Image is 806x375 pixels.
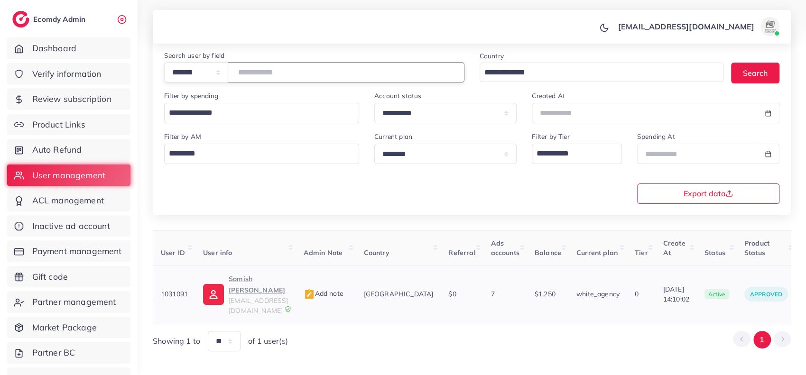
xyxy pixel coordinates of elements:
[32,119,85,131] span: Product Links
[32,321,97,334] span: Market Package
[491,290,495,298] span: 7
[304,289,343,298] span: Add note
[164,144,359,164] div: Search for option
[7,317,130,338] a: Market Package
[744,239,769,257] span: Product Status
[203,248,232,257] span: User info
[32,220,110,232] span: Inactive ad account
[635,248,648,257] span: Tier
[7,165,130,186] a: User management
[153,336,200,347] span: Showing 1 to
[491,239,519,257] span: Ads accounts
[532,91,565,101] label: Created At
[32,245,122,257] span: Payment management
[229,296,288,314] span: [EMAIL_ADDRESS][DOMAIN_NAME]
[304,248,343,257] span: Admin Note
[304,289,315,300] img: admin_note.cdd0b510.svg
[535,248,561,257] span: Balance
[7,37,130,59] a: Dashboard
[7,291,130,313] a: Partner management
[480,51,504,61] label: Country
[637,183,779,204] button: Export data
[576,290,620,298] span: white_agency
[166,146,347,162] input: Search for option
[161,248,185,257] span: User ID
[637,132,675,141] label: Spending At
[7,139,130,161] a: Auto Refund
[613,17,783,36] a: [EMAIL_ADDRESS][DOMAIN_NAME]avatar
[532,132,569,141] label: Filter by Tier
[448,290,456,298] span: $0
[7,190,130,211] a: ACL management
[203,284,224,305] img: ic-user-info.36bf1079.svg
[32,68,102,80] span: Verify information
[683,190,733,197] span: Export data
[32,42,76,55] span: Dashboard
[164,51,224,60] label: Search user by field
[733,331,791,348] ul: Pagination
[7,215,130,237] a: Inactive ad account
[32,271,68,283] span: Gift code
[161,290,188,298] span: 1031091
[164,91,218,101] label: Filter by spending
[7,342,130,364] a: Partner BC
[166,105,347,121] input: Search for option
[7,88,130,110] a: Review subscription
[32,194,104,207] span: ACL management
[704,248,725,257] span: Status
[760,17,779,36] img: avatar
[481,65,712,80] input: Search for option
[32,296,116,308] span: Partner management
[164,103,359,123] div: Search for option
[448,248,475,257] span: Referral
[32,93,111,105] span: Review subscription
[533,146,610,162] input: Search for option
[618,21,754,32] p: [EMAIL_ADDRESS][DOMAIN_NAME]
[364,248,389,257] span: Country
[7,240,130,262] a: Payment management
[164,132,201,141] label: Filter by AM
[32,347,75,359] span: Partner BC
[7,114,130,136] a: Product Links
[753,331,771,348] button: Go to page 1
[12,11,29,27] img: logo
[32,169,105,182] span: User management
[203,273,288,315] a: Somish [PERSON_NAME][EMAIL_ADDRESS][DOMAIN_NAME]
[7,266,130,288] a: Gift code
[576,248,618,257] span: Current plan
[7,63,130,85] a: Verify information
[532,144,622,164] div: Search for option
[248,336,288,347] span: of 1 user(s)
[635,290,639,298] span: 0
[32,144,82,156] span: Auto Refund
[480,63,724,82] div: Search for option
[374,132,412,141] label: Current plan
[12,11,88,27] a: logoEcomdy Admin
[229,273,288,296] p: Somish [PERSON_NAME]
[731,63,779,83] button: Search
[374,91,421,101] label: Account status
[285,306,291,312] img: 9CAL8B2pu8EFxCJHYAAAAldEVYdGRhdGU6Y3JlYXRlADIwMjItMTItMDlUMDQ6NTg6MzkrMDA6MDBXSlgLAAAAJXRFWHRkYXR...
[535,290,556,298] span: $1,250
[750,291,782,298] span: approved
[364,290,434,298] span: [GEOGRAPHIC_DATA]
[663,284,689,304] span: [DATE] 14:10:02
[663,239,686,257] span: Create At
[704,289,729,300] span: active
[33,15,88,24] h2: Ecomdy Admin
